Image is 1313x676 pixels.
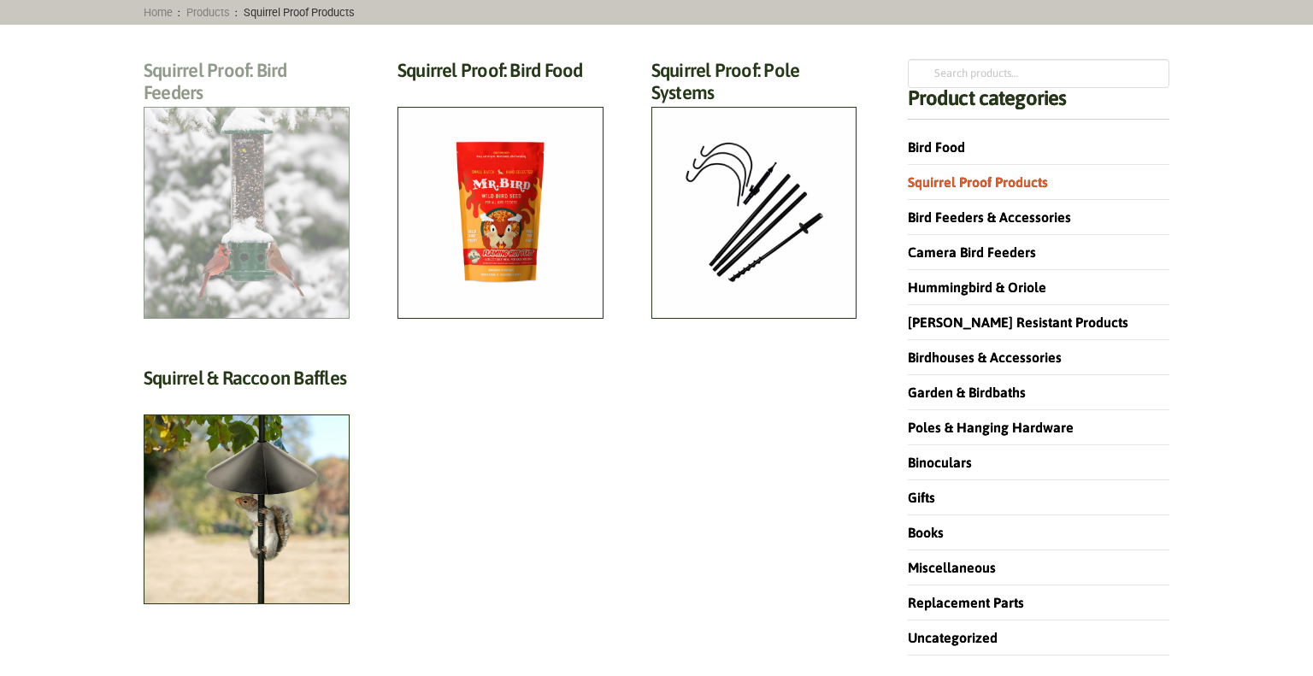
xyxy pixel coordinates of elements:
a: Replacement Parts [908,595,1024,610]
a: Visit product category Squirrel & Raccoon Baffles [144,367,350,604]
a: Bird Feeders & Accessories [908,209,1071,225]
h2: Squirrel Proof: Pole Systems [651,59,857,114]
a: Hummingbird & Oriole [908,279,1046,295]
a: Visit product category Squirrel Proof: Bird Feeders [144,59,350,320]
a: Books [908,525,944,540]
a: Products [180,6,235,19]
a: Gifts [908,490,935,505]
a: Camera Bird Feeders [908,244,1036,260]
h4: Product categories [908,88,1169,120]
a: Birdhouses & Accessories [908,350,1062,365]
a: Visit product category Squirrel Proof: Bird Food [397,59,604,320]
a: Uncategorized [908,630,998,645]
a: Visit product category Squirrel Proof: Pole Systems [651,59,857,320]
h2: Squirrel Proof: Bird Feeders [144,59,350,114]
a: Garden & Birdbaths [908,385,1026,400]
a: Miscellaneous [908,560,996,575]
input: Search products… [908,59,1169,88]
span: : : [138,6,360,19]
a: Squirrel Proof Products [908,174,1048,190]
a: Binoculars [908,455,972,470]
span: Squirrel Proof Products [238,6,360,19]
a: Poles & Hanging Hardware [908,420,1074,435]
a: [PERSON_NAME] Resistant Products [908,314,1128,330]
a: Home [138,6,179,19]
a: Bird Food [908,139,965,155]
h2: Squirrel & Raccoon Baffles [144,367,350,398]
h2: Squirrel Proof: Bird Food [397,59,604,91]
